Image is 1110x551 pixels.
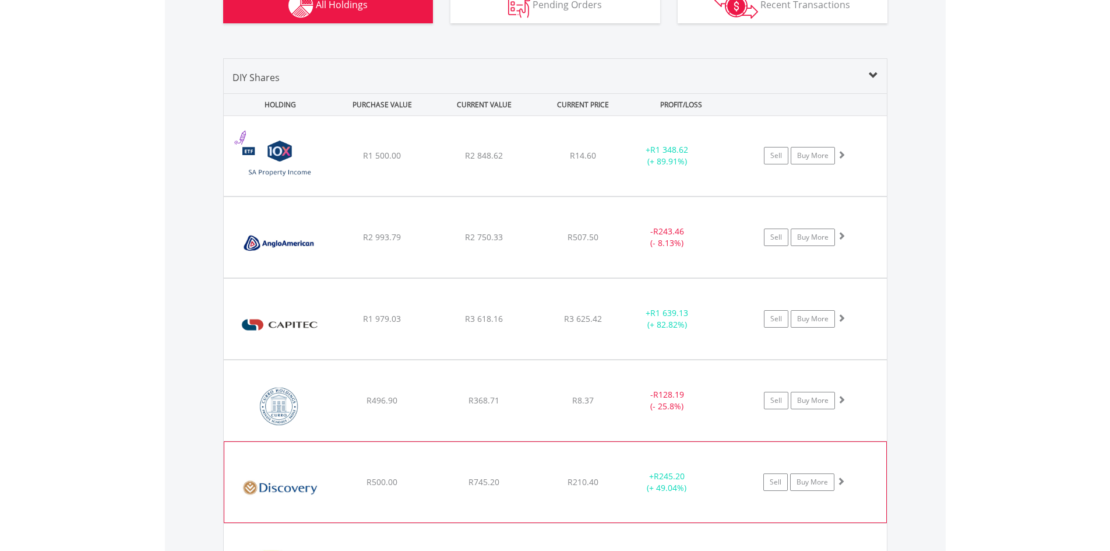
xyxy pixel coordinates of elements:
span: R14.60 [570,150,596,161]
span: R2 750.33 [465,231,503,243]
span: R1 639.13 [650,307,688,318]
a: Buy More [790,473,834,491]
span: DIY Shares [232,71,280,84]
img: EQU.ZA.AGL.png [230,212,330,275]
a: Sell [763,473,788,491]
span: R128.19 [653,389,684,400]
a: Sell [764,310,788,328]
a: Buy More [791,229,835,246]
span: R1 500.00 [363,150,401,161]
span: R500.00 [367,476,397,487]
div: CURRENT PRICE [536,94,629,115]
span: R496.90 [367,395,397,406]
div: PROFIT/LOSS [632,94,731,115]
div: PURCHASE VALUE [333,94,432,115]
span: R245.20 [654,471,685,482]
span: R8.37 [572,395,594,406]
span: R2 848.62 [465,150,503,161]
img: EQU.ZA.CSPROP.png [230,131,330,193]
div: - (- 8.13%) [623,226,711,249]
div: HOLDING [224,94,330,115]
span: R1 348.62 [650,144,688,155]
a: Sell [764,392,788,409]
span: R2 993.79 [363,231,401,243]
img: EQU.ZA.CPI.png [230,293,330,356]
div: + (+ 89.91%) [623,144,711,167]
div: CURRENT VALUE [435,94,534,115]
div: + (+ 49.04%) [623,471,710,494]
div: - (- 25.8%) [623,389,711,412]
a: Buy More [791,147,835,164]
span: R368.71 [468,395,499,406]
img: EQU.ZA.COH.png [230,375,330,438]
span: R3 625.42 [564,313,602,324]
span: R507.50 [568,231,598,243]
div: + (+ 82.82%) [623,307,711,331]
a: Buy More [791,310,835,328]
a: Sell [764,147,788,164]
span: R210.40 [568,476,598,487]
span: R3 618.16 [465,313,503,324]
img: EQU.ZA.DSY.png [230,457,330,520]
a: Sell [764,229,788,246]
span: R1 979.03 [363,313,401,324]
a: Buy More [791,392,835,409]
span: R745.20 [468,476,499,487]
span: R243.46 [653,226,684,237]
